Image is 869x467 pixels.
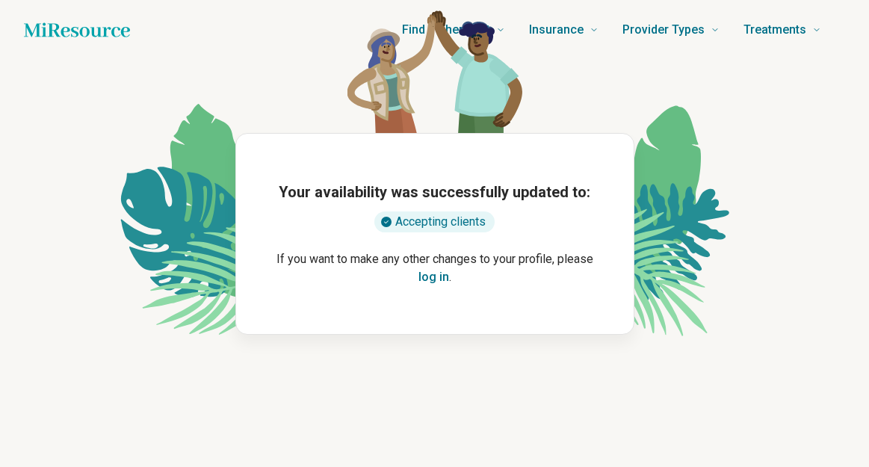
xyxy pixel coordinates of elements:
span: Treatments [743,19,806,40]
a: Home page [24,15,130,45]
button: log in [418,268,449,286]
div: Accepting clients [374,211,495,232]
p: If you want to make any other changes to your profile, please . [260,250,610,286]
span: Insurance [529,19,584,40]
h1: Your availability was successfully updated to: [279,182,590,202]
span: Provider Types [622,19,705,40]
